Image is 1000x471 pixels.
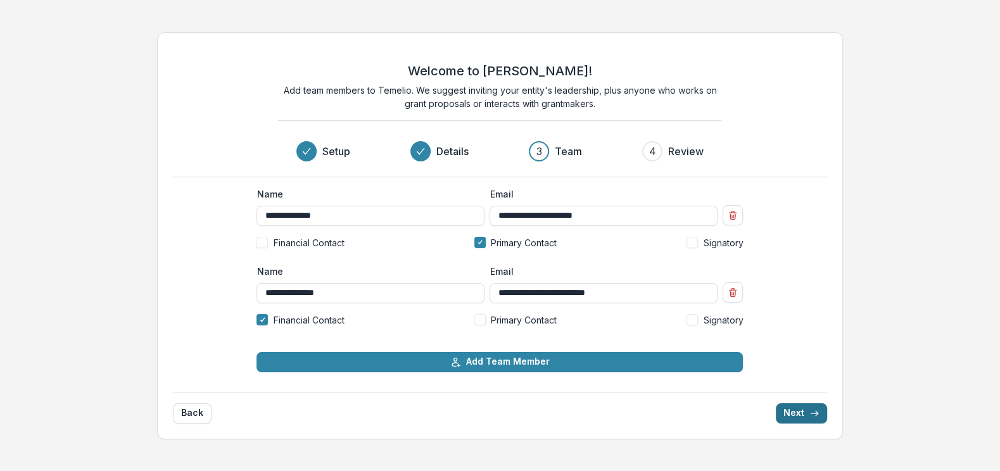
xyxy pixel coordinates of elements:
span: Primary Contact [491,236,557,249]
span: Signatory [703,236,743,249]
button: Next [776,403,827,424]
button: Add Team Member [256,352,743,372]
label: Email [490,265,710,278]
label: Name [256,187,477,201]
h2: Welcome to [PERSON_NAME]! [408,63,592,78]
span: Primary Contact [491,313,557,327]
p: Add team members to Temelio. We suggest inviting your entity's leadership, plus anyone who works ... [278,84,721,110]
label: Name [256,265,477,278]
span: Financial Contact [273,313,344,327]
button: Remove team member [723,282,743,303]
span: Financial Contact [273,236,344,249]
div: Progress [296,141,703,161]
div: 3 [536,144,542,159]
h3: Setup [322,144,350,159]
h3: Team [554,144,581,159]
h3: Review [668,144,703,159]
div: 4 [649,144,656,159]
h3: Details [436,144,468,159]
button: Back [173,403,212,424]
span: Signatory [703,313,743,327]
button: Remove team member [723,205,743,225]
label: Email [490,187,710,201]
